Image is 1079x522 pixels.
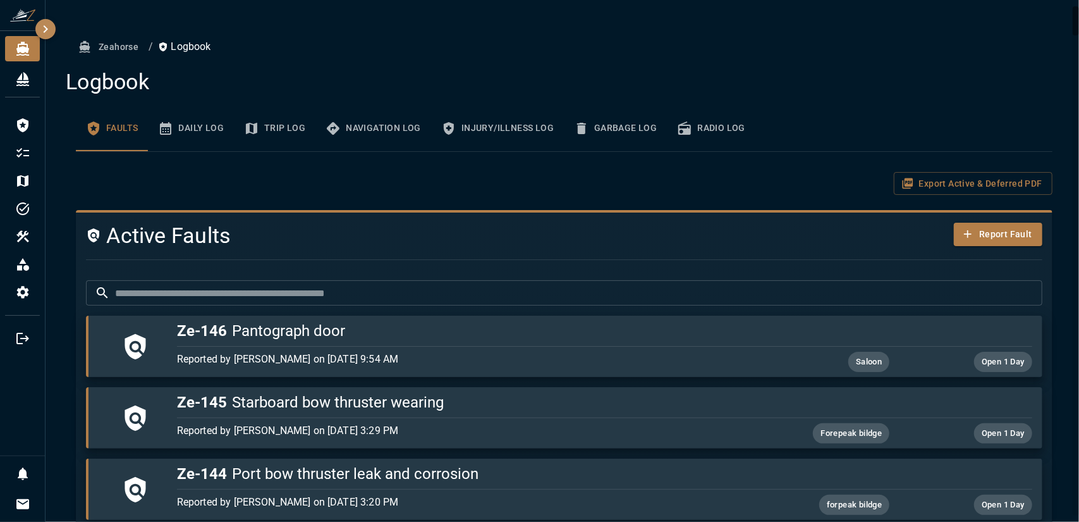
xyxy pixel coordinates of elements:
p: Reported by [PERSON_NAME] on [DATE] 9:54 AM [177,352,747,367]
div: Logbook [5,113,40,138]
h5: Port bow thruster leak and corrosion [177,464,1032,484]
p: Reported by [PERSON_NAME] on [DATE] 3:29 PM [177,423,747,438]
h5: Starboard bow thruster wearing [177,392,1032,413]
button: Zeahorse [76,35,143,59]
button: Navigation Log [315,106,431,151]
button: Ze-145Starboard bow thruster wearingReported by [PERSON_NAME] on [DATE] 3:29 PMForepeak bildgeOpe... [86,387,1042,449]
button: Ze-146Pantograph doorReported by [PERSON_NAME] on [DATE] 9:54 AMSaloonOpen 1 Day [86,316,1042,377]
h4: Active Faults [86,223,881,249]
button: Export Active & Deferred PDF [894,172,1052,196]
button: Invitations [10,492,35,517]
img: ZeaFarer Logo [10,9,35,22]
span: Ze-146 [177,322,227,340]
span: forpeak bildge [819,498,890,513]
div: Fleet [5,66,40,92]
div: Zeahorse [5,36,40,61]
button: Injury/Illness Log [431,106,564,151]
span: Saloon [848,355,889,370]
p: Reported by [PERSON_NAME] on [DATE] 3:20 PM [177,495,747,510]
h4: Logbook [66,69,1052,96]
button: Radio Log [667,106,755,151]
button: Trip Log [234,106,315,151]
button: Notifications [10,461,35,487]
li: Trips [5,168,40,194]
div: Configuration [5,280,40,305]
div: basic tabs example [76,106,1052,151]
div: Inventory [5,252,40,277]
span: Forepeak bildge [813,426,889,441]
h5: Pantograph door [177,321,1032,341]
button: Ze-144Port bow thruster leak and corrosionReported by [PERSON_NAME] on [DATE] 3:20 PMforpeak bild... [86,459,1042,520]
button: Report Fault [954,223,1042,246]
li: Tasks [5,196,40,221]
span: Open 1 Day [974,498,1032,513]
button: Daily Log [148,106,234,151]
span: Open 1 Day [974,355,1032,370]
span: Open 1 Day [974,426,1032,441]
li: / [149,39,153,54]
li: My Work [5,140,40,166]
span: Ze-145 [177,394,227,411]
span: Ze-144 [177,465,227,483]
li: Equipment [5,224,40,249]
button: Faults [76,106,148,151]
button: Garbage Log [564,106,667,151]
li: Logout [5,326,40,351]
p: Logbook [158,39,210,54]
